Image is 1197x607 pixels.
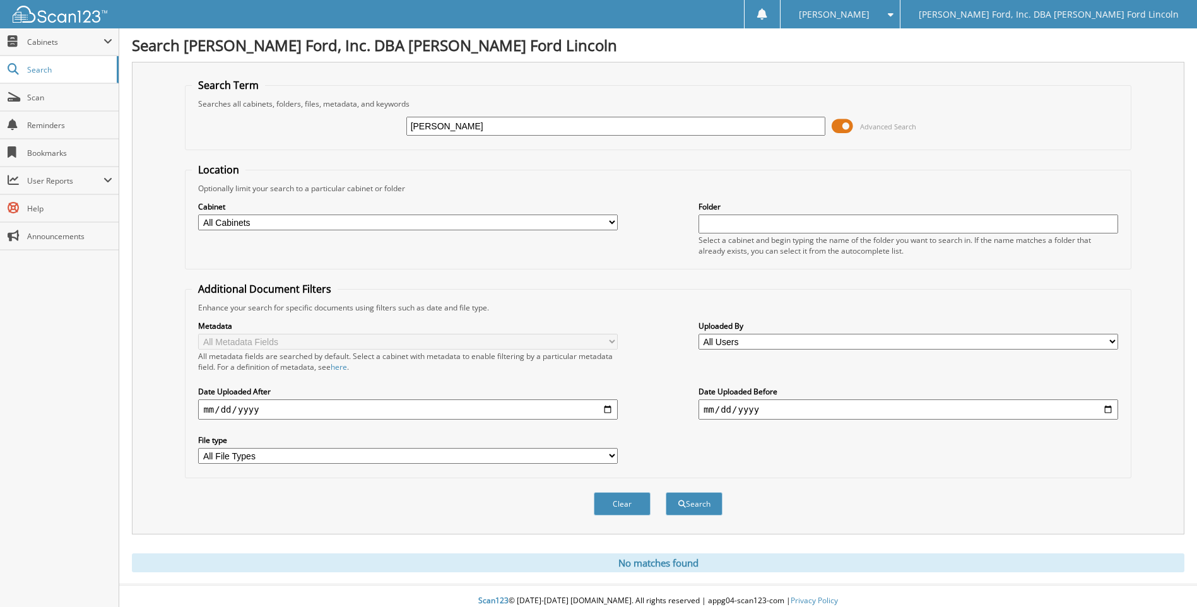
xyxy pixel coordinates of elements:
[699,201,1118,212] label: Folder
[27,148,112,158] span: Bookmarks
[27,120,112,131] span: Reminders
[192,183,1124,194] div: Optionally limit your search to a particular cabinet or folder
[132,35,1184,56] h1: Search [PERSON_NAME] Ford, Inc. DBA [PERSON_NAME] Ford Lincoln
[27,231,112,242] span: Announcements
[27,92,112,103] span: Scan
[198,386,618,397] label: Date Uploaded After
[27,37,103,47] span: Cabinets
[860,122,916,131] span: Advanced Search
[13,6,107,23] img: scan123-logo-white.svg
[799,11,870,18] span: [PERSON_NAME]
[594,492,651,516] button: Clear
[27,203,112,214] span: Help
[192,78,265,92] legend: Search Term
[192,282,338,296] legend: Additional Document Filters
[27,64,110,75] span: Search
[919,11,1179,18] span: [PERSON_NAME] Ford, Inc. DBA [PERSON_NAME] Ford Lincoln
[192,98,1124,109] div: Searches all cabinets, folders, files, metadata, and keywords
[478,595,509,606] span: Scan123
[198,321,618,331] label: Metadata
[132,553,1184,572] div: No matches found
[192,163,245,177] legend: Location
[699,321,1118,331] label: Uploaded By
[699,386,1118,397] label: Date Uploaded Before
[699,399,1118,420] input: end
[198,201,618,212] label: Cabinet
[198,435,618,445] label: File type
[198,399,618,420] input: start
[27,175,103,186] span: User Reports
[791,595,838,606] a: Privacy Policy
[331,362,347,372] a: here
[699,235,1118,256] div: Select a cabinet and begin typing the name of the folder you want to search in. If the name match...
[666,492,722,516] button: Search
[192,302,1124,313] div: Enhance your search for specific documents using filters such as date and file type.
[198,351,618,372] div: All metadata fields are searched by default. Select a cabinet with metadata to enable filtering b...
